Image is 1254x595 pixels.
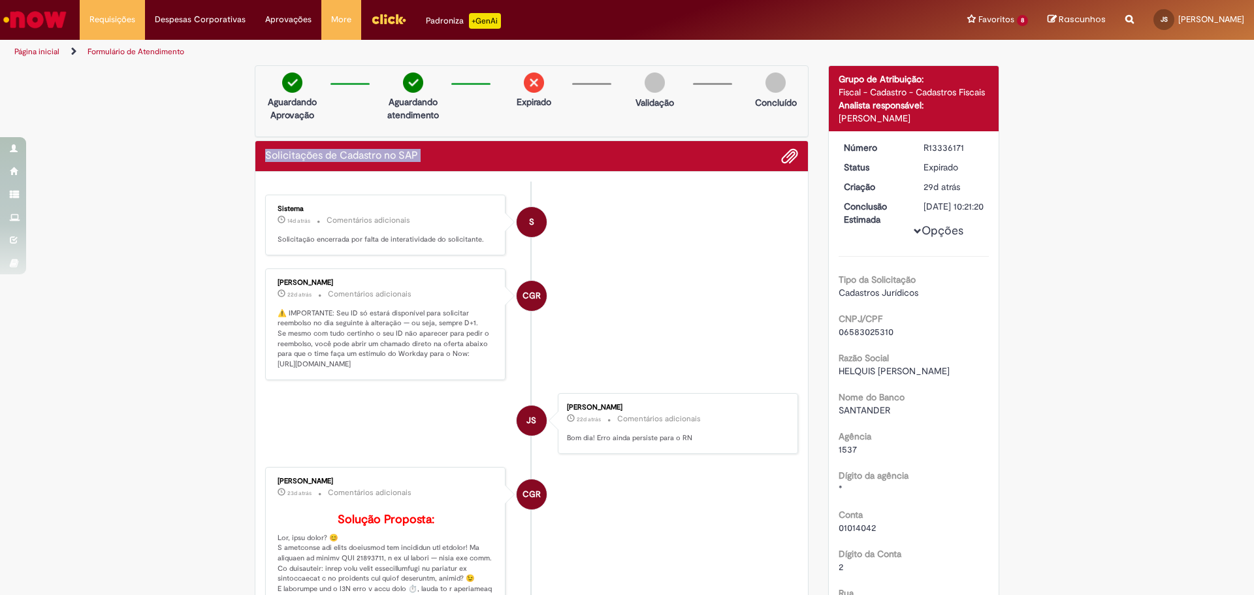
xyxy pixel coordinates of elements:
[522,280,541,312] span: CGR
[517,406,547,436] div: Joao Paulo Barros Da Silva
[839,86,989,99] div: Fiscal - Cadastro - Cadastros Fiscais
[577,415,601,423] span: 22d atrás
[1017,15,1028,26] span: 8
[839,313,882,325] b: CNPJ/CPF
[265,13,312,26] span: Aprovações
[839,365,950,377] span: HELQUIS [PERSON_NAME]
[155,13,246,26] span: Despesas Corporativas
[834,141,914,154] dt: Número
[924,181,960,193] time: 30/07/2025 09:36:59
[839,522,876,534] span: 01014042
[89,13,135,26] span: Requisições
[287,217,310,225] span: 14d atrás
[839,443,857,455] span: 1537
[617,413,701,425] small: Comentários adicionais
[469,13,501,29] p: +GenAi
[839,287,918,298] span: Cadastros Jurídicos
[331,13,351,26] span: More
[834,180,914,193] dt: Criação
[403,72,423,93] img: check-circle-green.png
[839,99,989,112] div: Analista responsável:
[287,291,312,298] span: 22d atrás
[287,217,310,225] time: 14/08/2025 10:14:10
[265,150,418,162] h2: Solicitações de Cadastro no SAP Histórico de tíquete
[924,181,960,193] span: 29d atrás
[1161,15,1168,24] span: JS
[328,289,411,300] small: Comentários adicionais
[839,548,901,560] b: Dígito da Conta
[278,205,495,213] div: Sistema
[1048,14,1106,26] a: Rascunhos
[338,512,434,527] b: Solução Proposta:
[839,326,893,338] span: 06583025310
[517,207,547,237] div: System
[328,487,411,498] small: Comentários adicionais
[839,352,889,364] b: Razão Social
[645,72,665,93] img: img-circle-grey.png
[426,13,501,29] div: Padroniza
[839,404,890,416] span: SANTANDER
[381,95,445,121] p: Aguardando atendimento
[287,489,312,497] time: 05/08/2025 10:03:02
[1178,14,1244,25] span: [PERSON_NAME]
[635,96,674,109] p: Validação
[278,308,495,370] p: ⚠️ IMPORTANTE: Seu ID só estará disponível para solicitar reembolso no dia seguinte à alteração —...
[371,9,406,29] img: click_logo_yellow_360x200.png
[839,470,908,481] b: Dígito da agência
[924,141,984,154] div: R13336171
[839,509,863,521] b: Conta
[567,433,784,443] p: Bom dia! Erro ainda persiste para o RN
[1059,13,1106,25] span: Rascunhos
[287,291,312,298] time: 06/08/2025 13:14:10
[278,279,495,287] div: [PERSON_NAME]
[839,430,871,442] b: Agência
[577,415,601,423] time: 06/08/2025 11:42:36
[526,405,536,436] span: JS
[529,206,534,238] span: S
[924,200,984,213] div: [DATE] 10:21:20
[839,112,989,125] div: [PERSON_NAME]
[755,96,797,109] p: Concluído
[517,95,551,108] p: Expirado
[517,479,547,509] div: Camila Garcia Rafael
[765,72,786,93] img: img-circle-grey.png
[278,477,495,485] div: [PERSON_NAME]
[839,561,843,573] span: 2
[839,391,905,403] b: Nome do Banco
[781,148,798,165] button: Adicionar anexos
[10,40,826,64] ul: Trilhas de página
[1,7,69,33] img: ServiceNow
[282,72,302,93] img: check-circle-green.png
[839,274,916,285] b: Tipo da Solicitação
[834,200,914,226] dt: Conclusão Estimada
[287,489,312,497] span: 23d atrás
[524,72,544,93] img: remove.png
[567,404,784,411] div: [PERSON_NAME]
[924,180,984,193] div: 30/07/2025 09:36:59
[522,479,541,510] span: CGR
[517,281,547,311] div: Camila Garcia Rafael
[327,215,410,226] small: Comentários adicionais
[834,161,914,174] dt: Status
[14,46,59,57] a: Página inicial
[924,161,984,174] div: Expirado
[978,13,1014,26] span: Favoritos
[278,234,495,245] p: Solicitação encerrada por falta de interatividade do solicitante.
[839,72,989,86] div: Grupo de Atribuição:
[261,95,324,121] p: Aguardando Aprovação
[88,46,184,57] a: Formulário de Atendimento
